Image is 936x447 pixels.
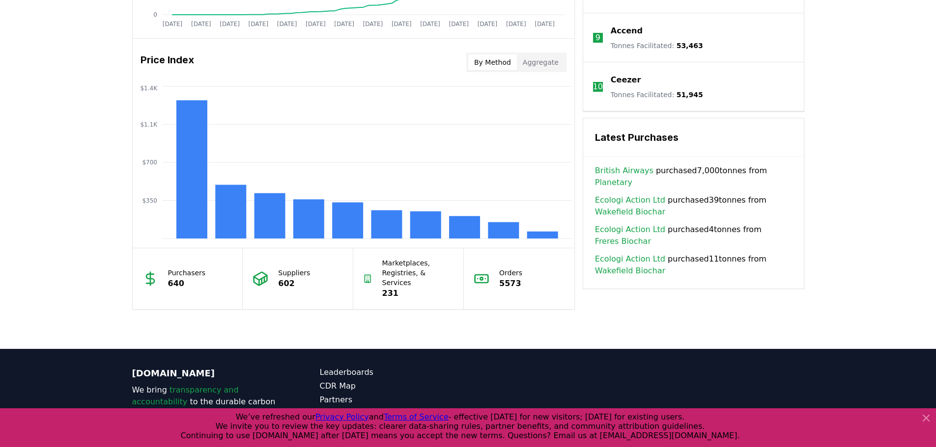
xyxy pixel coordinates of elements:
[595,253,665,265] a: Ecologi Action Ltd
[595,130,792,145] h3: Latest Purchases
[320,408,468,420] a: About
[277,21,297,27] tspan: [DATE]
[153,11,157,18] tspan: 0
[168,278,206,289] p: 640
[595,206,665,218] a: Wakefield Biochar
[363,21,383,27] tspan: [DATE]
[334,21,354,27] tspan: [DATE]
[248,21,268,27] tspan: [DATE]
[142,197,157,204] tspan: $350
[595,224,665,236] a: Ecologi Action Ltd
[132,385,239,406] span: transparency and accountability
[595,177,632,188] a: Planetary
[278,268,310,278] p: Suppliers
[220,21,240,27] tspan: [DATE]
[162,21,182,27] tspan: [DATE]
[420,21,440,27] tspan: [DATE]
[593,81,603,93] p: 10
[191,21,211,27] tspan: [DATE]
[506,21,526,27] tspan: [DATE]
[595,224,792,247] span: purchased 4 tonnes from
[595,265,665,277] a: Wakefield Biochar
[132,367,281,380] p: [DOMAIN_NAME]
[499,268,522,278] p: Orders
[611,25,643,37] a: Accend
[596,32,600,44] p: 9
[132,384,281,420] p: We bring to the durable carbon removal market
[382,288,454,299] p: 231
[677,42,703,50] span: 53,463
[449,21,469,27] tspan: [DATE]
[140,85,158,92] tspan: $1.4K
[677,91,703,99] span: 51,945
[611,41,703,51] p: Tonnes Facilitated :
[142,159,157,166] tspan: $700
[278,278,310,289] p: 602
[320,380,468,392] a: CDR Map
[595,194,665,206] a: Ecologi Action Ltd
[320,394,468,406] a: Partners
[595,253,792,277] span: purchased 11 tonnes from
[168,268,206,278] p: Purchasers
[477,21,497,27] tspan: [DATE]
[535,21,555,27] tspan: [DATE]
[320,367,468,378] a: Leaderboards
[141,53,194,72] h3: Price Index
[517,54,565,70] button: Aggregate
[595,194,792,218] span: purchased 39 tonnes from
[611,90,703,100] p: Tonnes Facilitated :
[499,278,522,289] p: 5573
[611,74,641,86] a: Ceezer
[391,21,411,27] tspan: [DATE]
[595,165,792,188] span: purchased 7,000 tonnes from
[306,21,326,27] tspan: [DATE]
[382,258,454,288] p: Marketplaces, Registries, & Services
[595,236,651,247] a: Freres Biochar
[595,165,653,177] a: British Airways
[140,121,158,128] tspan: $1.1K
[468,54,517,70] button: By Method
